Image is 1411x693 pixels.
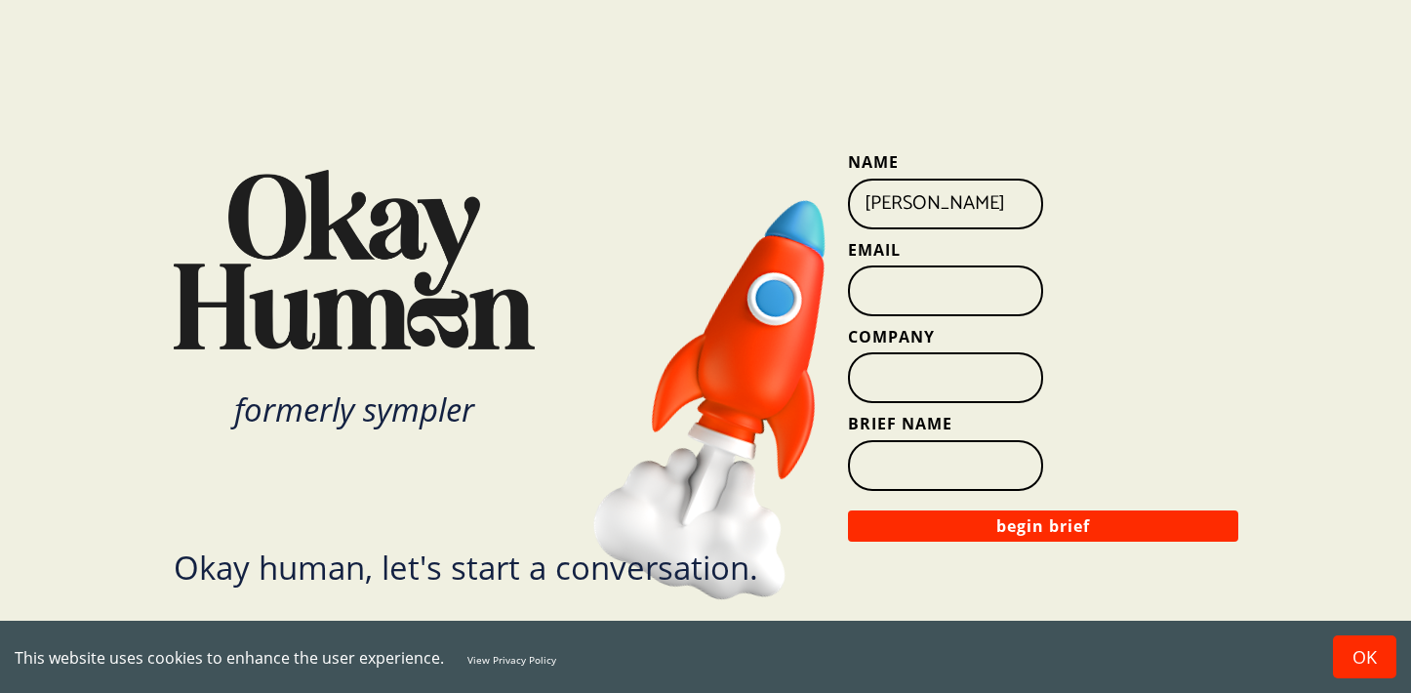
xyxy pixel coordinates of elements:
label: Name [848,151,1238,173]
button: begin brief [848,510,1238,542]
label: Company [848,326,1238,347]
img: Okay Human Logo [174,170,535,349]
a: View Privacy Policy [467,653,556,667]
div: formerly sympler [174,393,535,426]
div: Okay human, let's start a conversation. [174,551,758,584]
div: This website uses cookies to enhance the user experience. [15,647,1304,669]
a: Okay Human Logoformerly sympler [174,170,632,426]
img: Rocket Ship [577,165,912,626]
label: Brief Name [848,413,1238,434]
button: Accept cookies [1333,635,1396,678]
label: Email [848,239,1238,261]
